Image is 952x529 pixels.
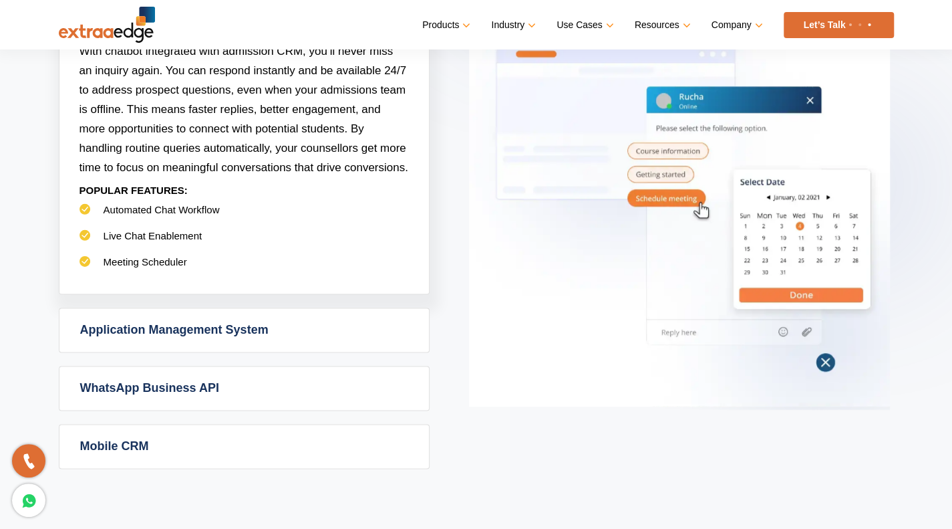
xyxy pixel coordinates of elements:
li: Meeting Scheduler [80,255,409,282]
a: Mobile CRM [59,425,429,468]
a: WhatsApp Business API [59,366,429,410]
a: Products [422,15,468,35]
a: Application Management System [59,308,429,352]
a: Resources [635,15,688,35]
a: Use Cases [557,15,611,35]
span: With chatbot integrated with admission CRM, you’ll never miss an inquiry again. You can respond i... [80,45,408,174]
li: Automated Chat Workflow [80,203,409,229]
a: Let’s Talk [784,12,894,38]
p: POPULAR FEATURES: [80,177,409,203]
a: Industry [491,15,533,35]
a: Company [711,15,760,35]
li: Live Chat Enablement [80,229,409,255]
